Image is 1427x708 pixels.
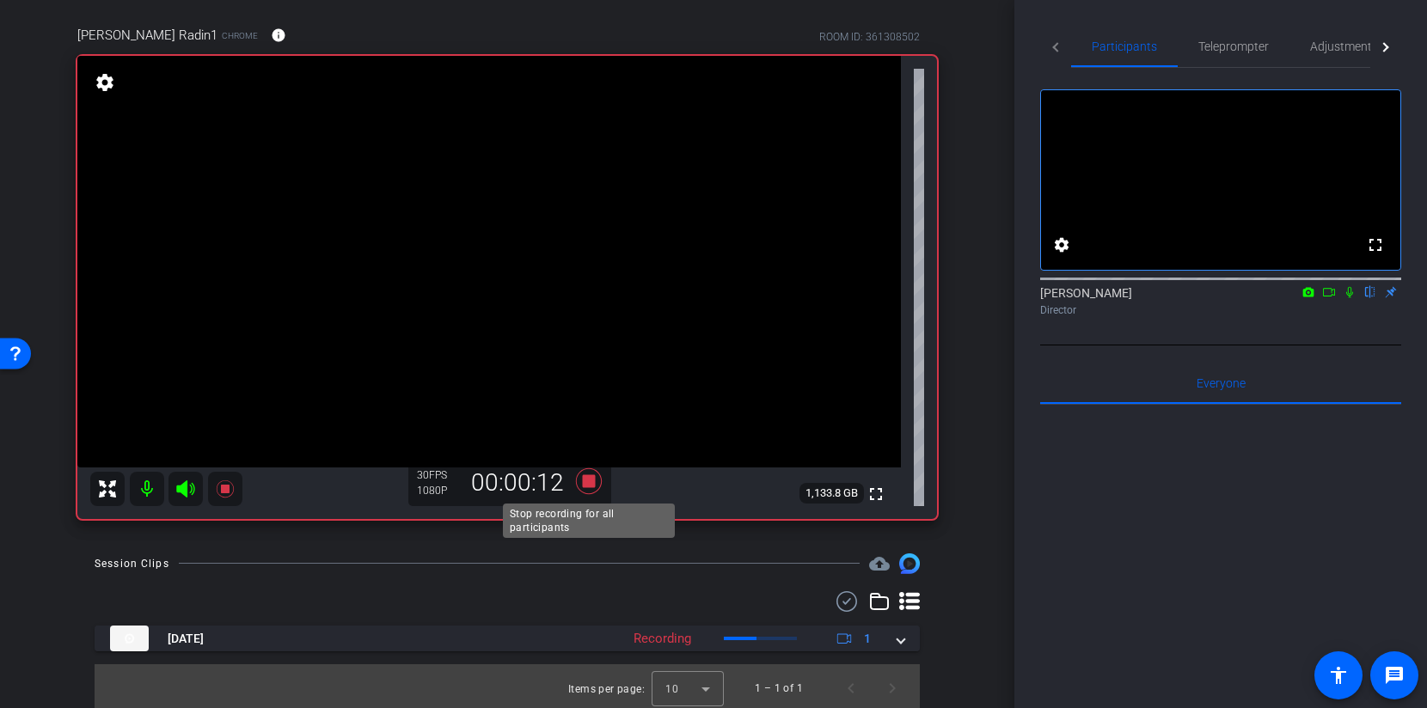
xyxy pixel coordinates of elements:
mat-icon: info [271,27,286,43]
mat-icon: settings [93,72,117,93]
mat-icon: fullscreen [1365,235,1386,255]
div: 30 [417,468,460,482]
mat-icon: fullscreen [866,484,886,504]
div: 1080P [417,484,460,497]
span: Adjustments [1310,40,1378,52]
span: 1,133.8 GB [799,483,864,504]
span: Teleprompter [1198,40,1269,52]
div: Items per page: [568,681,645,698]
div: Recording [625,629,700,649]
span: Participants [1092,40,1157,52]
mat-icon: message [1384,665,1405,686]
mat-icon: flip [1360,284,1381,299]
mat-icon: accessibility [1328,665,1349,686]
mat-icon: settings [1051,235,1072,255]
div: 1 – 1 of 1 [755,680,803,697]
div: Session Clips [95,555,169,572]
div: Director [1040,302,1401,318]
span: Destinations for your clips [869,553,890,574]
div: [PERSON_NAME] [1040,284,1401,318]
img: Session clips [899,553,920,574]
span: [PERSON_NAME] Radin1 [77,26,217,45]
span: Chrome [222,29,258,42]
img: thumb-nail [110,626,149,651]
span: [DATE] [168,630,204,648]
div: Stop recording for all participants [503,504,675,538]
div: ROOM ID: 361308502 [819,29,920,45]
span: Everyone [1197,377,1246,389]
mat-icon: cloud_upload [869,553,890,574]
span: 1 [864,630,871,648]
span: FPS [429,469,447,481]
div: 00:00:12 [460,468,575,497]
mat-expansion-panel-header: thumb-nail[DATE]Recording1 [95,626,920,651]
